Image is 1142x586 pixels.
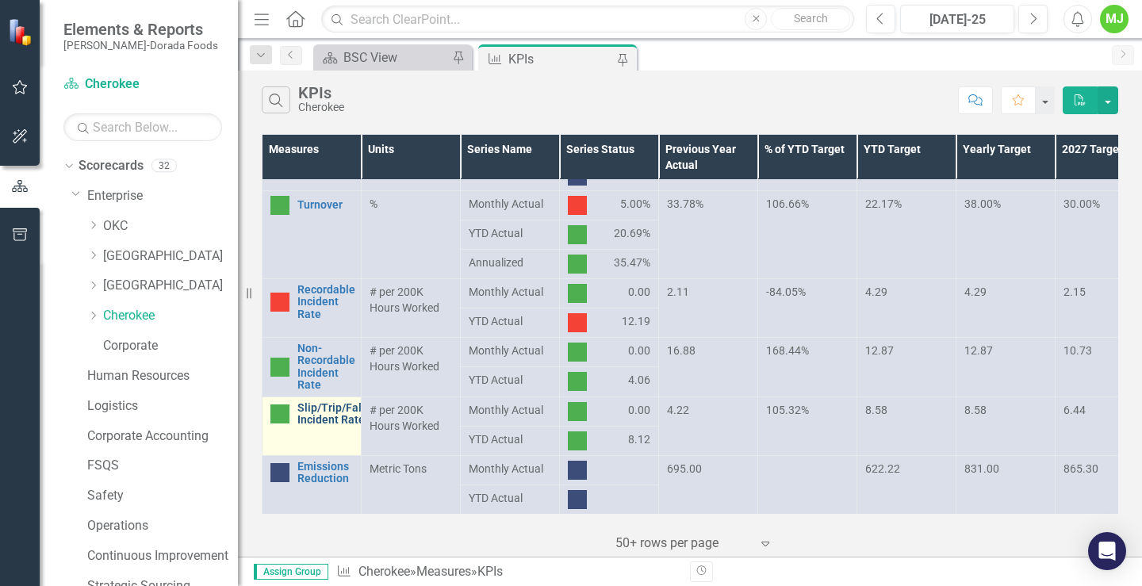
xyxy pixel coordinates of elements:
span: 865.30 [1063,462,1098,475]
span: 16.88 [667,344,696,357]
a: Recordable Incident Rate [297,284,355,320]
span: 8.58 [865,404,887,416]
button: [DATE]-25 [900,5,1014,33]
img: Above Target [568,284,587,303]
span: % [370,197,377,210]
a: Emissions Reduction [297,461,353,485]
span: 6.44 [1063,404,1086,416]
a: Corporate [103,337,238,355]
a: Human Resources [87,367,238,385]
input: Search ClearPoint... [321,6,854,33]
span: 105.32% [766,404,809,416]
span: # per 200K Hours Worked [370,404,439,432]
td: Double-Click to Edit Right Click for Context Menu [263,279,362,338]
span: 0.00 [628,284,650,303]
td: Double-Click to Edit Right Click for Context Menu [263,191,362,279]
span: 4.06 [628,372,650,391]
div: KPIs [508,49,613,69]
a: BSC View [317,48,448,67]
div: KPIs [298,84,344,101]
a: [GEOGRAPHIC_DATA] [103,277,238,295]
a: Cherokee [103,307,238,325]
img: No Information [568,490,587,509]
span: 0.00 [628,402,650,421]
span: Monthly Actual [469,284,551,300]
a: [GEOGRAPHIC_DATA] [103,247,238,266]
td: Double-Click to Edit [560,455,659,485]
span: 22.17% [865,197,902,210]
img: ClearPoint Strategy [8,17,36,45]
span: YTD Actual [469,431,551,447]
span: Annualized [469,255,551,270]
span: 168.44% [766,344,809,357]
div: Open Intercom Messenger [1088,532,1126,570]
a: OKC [103,217,238,236]
span: 695.00 [667,462,702,475]
span: 35.47% [614,255,650,274]
span: 106.66% [766,197,809,210]
img: No Information [568,461,587,480]
span: 30.00% [1063,197,1100,210]
span: 0.00 [628,343,650,362]
button: MJ [1100,5,1129,33]
span: 20.69% [614,225,650,244]
span: 4.29 [865,285,887,298]
span: Monthly Actual [469,343,551,358]
img: Below Plan [568,196,587,215]
div: [DATE]-25 [906,10,1009,29]
span: 5.00% [620,196,650,215]
a: Measures [416,564,471,579]
button: Search [771,8,850,30]
div: 32 [151,159,177,173]
span: 2.15 [1063,285,1086,298]
span: 12.87 [865,344,894,357]
img: Below Plan [568,313,587,332]
img: Below Plan [270,293,289,312]
input: Search Below... [63,113,222,141]
img: Above Target [270,196,289,215]
span: 33.78% [667,197,703,210]
a: Safety [87,487,238,505]
a: Non-Recordable Incident Rate [297,343,355,392]
img: Above Target [568,372,587,391]
span: -84.05% [766,285,806,298]
a: Continuous Improvement [87,547,238,565]
img: No Information [270,463,289,482]
a: Enterprise [87,187,238,205]
img: Above Target [568,255,587,274]
a: Operations [87,517,238,535]
div: Cherokee [298,101,344,113]
a: FSQS [87,457,238,475]
span: 8.12 [628,431,650,450]
span: Metric Tons [370,462,427,475]
span: # per 200K Hours Worked [370,285,439,314]
div: BSC View [343,48,448,67]
img: Above Target [568,431,587,450]
span: Monthly Actual [469,461,551,477]
span: 4.22 [667,404,689,416]
span: YTD Actual [469,225,551,241]
img: Above Target [568,402,587,421]
span: 12.19 [622,313,650,332]
td: Double-Click to Edit Right Click for Context Menu [263,455,362,543]
span: Search [794,12,828,25]
a: Cherokee [358,564,410,579]
span: Monthly Actual [469,402,551,418]
span: 38.00% [964,197,1001,210]
a: Cherokee [63,75,222,94]
small: [PERSON_NAME]-Dorada Foods [63,39,218,52]
span: 622.22 [865,462,900,475]
a: Corporate Accounting [87,427,238,446]
img: Above Target [270,404,289,423]
img: Above Target [270,358,289,377]
span: 2.11 [667,285,689,298]
img: Above Target [568,225,587,244]
span: # per 200K Hours Worked [370,344,439,373]
span: Monthly Actual [469,196,551,212]
a: Logistics [87,397,238,416]
a: Scorecards [79,157,144,175]
a: Turnover [297,199,353,211]
div: » » [336,563,678,581]
span: 12.87 [964,344,993,357]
